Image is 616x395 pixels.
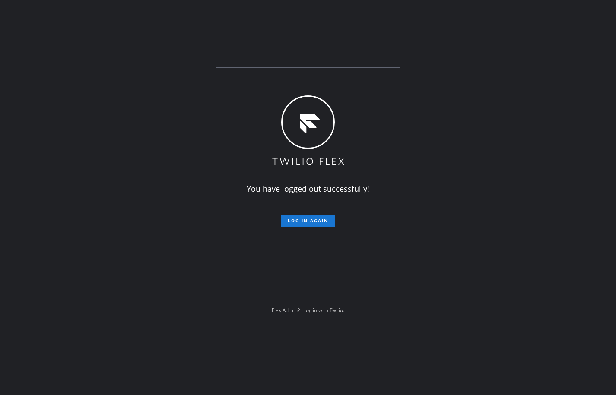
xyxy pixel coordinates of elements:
a: Log in with Twilio. [303,307,344,314]
span: Log in again [288,218,328,224]
span: You have logged out successfully! [247,183,369,194]
span: Flex Admin? [272,307,300,314]
button: Log in again [281,215,335,227]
